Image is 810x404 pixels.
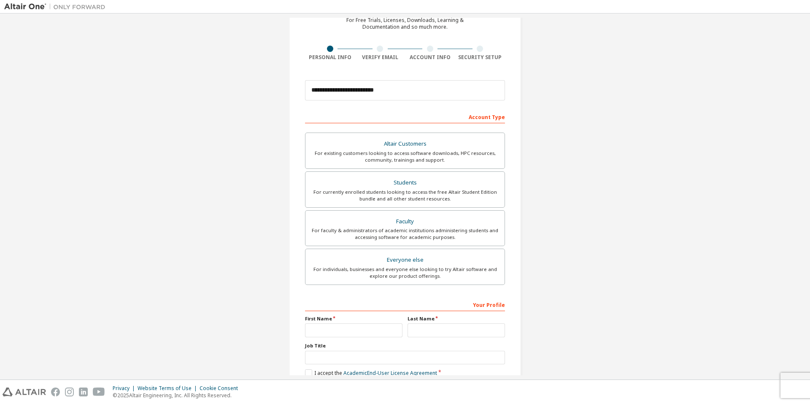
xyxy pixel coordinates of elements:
img: linkedin.svg [79,388,88,396]
p: © 2025 Altair Engineering, Inc. All Rights Reserved. [113,392,243,399]
img: youtube.svg [93,388,105,396]
div: For currently enrolled students looking to access the free Altair Student Edition bundle and all ... [310,189,499,202]
div: Faculty [310,216,499,228]
img: Altair One [4,3,110,11]
img: instagram.svg [65,388,74,396]
div: For existing customers looking to access software downloads, HPC resources, community, trainings ... [310,150,499,163]
div: For faculty & administrators of academic institutions administering students and accessing softwa... [310,227,499,241]
div: For individuals, businesses and everyone else looking to try Altair software and explore our prod... [310,266,499,279]
div: Website Terms of Use [138,385,200,392]
div: Account Info [405,54,455,61]
div: Account Type [305,110,505,123]
div: Everyone else [310,254,499,266]
a: Academic End-User License Agreement [343,369,437,377]
div: Personal Info [305,54,355,61]
label: I accept the [305,369,437,377]
div: Cookie Consent [200,385,243,392]
div: Your Profile [305,298,505,311]
div: Verify Email [355,54,405,61]
img: altair_logo.svg [3,388,46,396]
div: Privacy [113,385,138,392]
div: Altair Customers [310,138,499,150]
div: For Free Trials, Licenses, Downloads, Learning & Documentation and so much more. [346,17,464,30]
label: First Name [305,315,402,322]
div: Security Setup [455,54,505,61]
label: Last Name [408,315,505,322]
div: Students [310,177,499,189]
label: Job Title [305,342,505,349]
img: facebook.svg [51,388,60,396]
